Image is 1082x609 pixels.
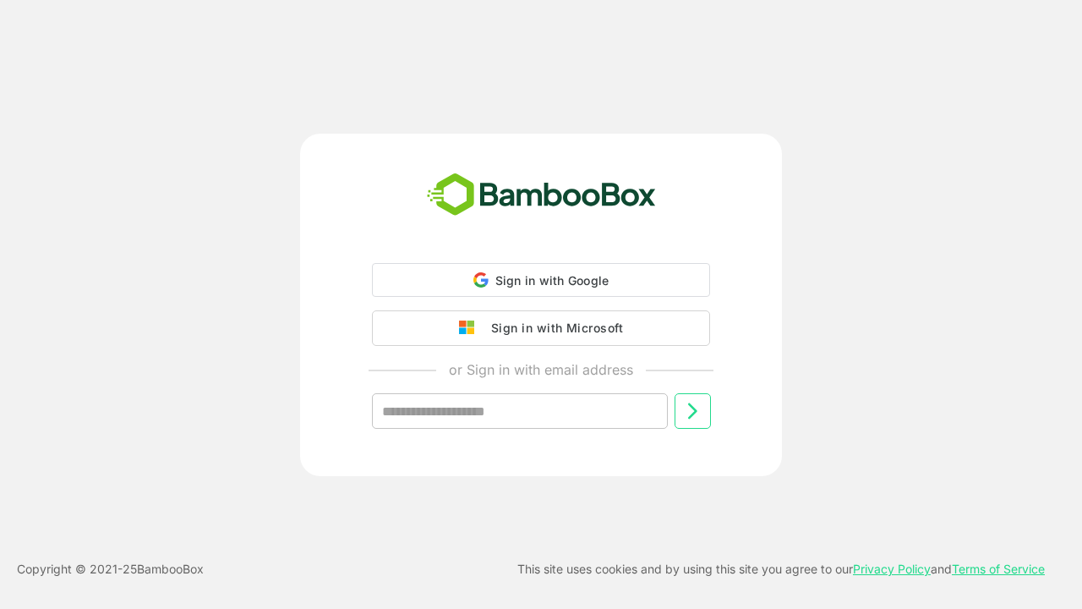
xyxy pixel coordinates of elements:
p: Copyright © 2021- 25 BambooBox [17,559,204,579]
img: bamboobox [418,167,665,223]
div: Sign in with Microsoft [483,317,623,339]
p: or Sign in with email address [449,359,633,380]
div: Sign in with Google [372,263,710,297]
button: Sign in with Microsoft [372,310,710,346]
span: Sign in with Google [495,273,609,288]
p: This site uses cookies and by using this site you agree to our and [517,559,1045,579]
a: Terms of Service [952,562,1045,576]
a: Privacy Policy [853,562,931,576]
img: google [459,321,483,336]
